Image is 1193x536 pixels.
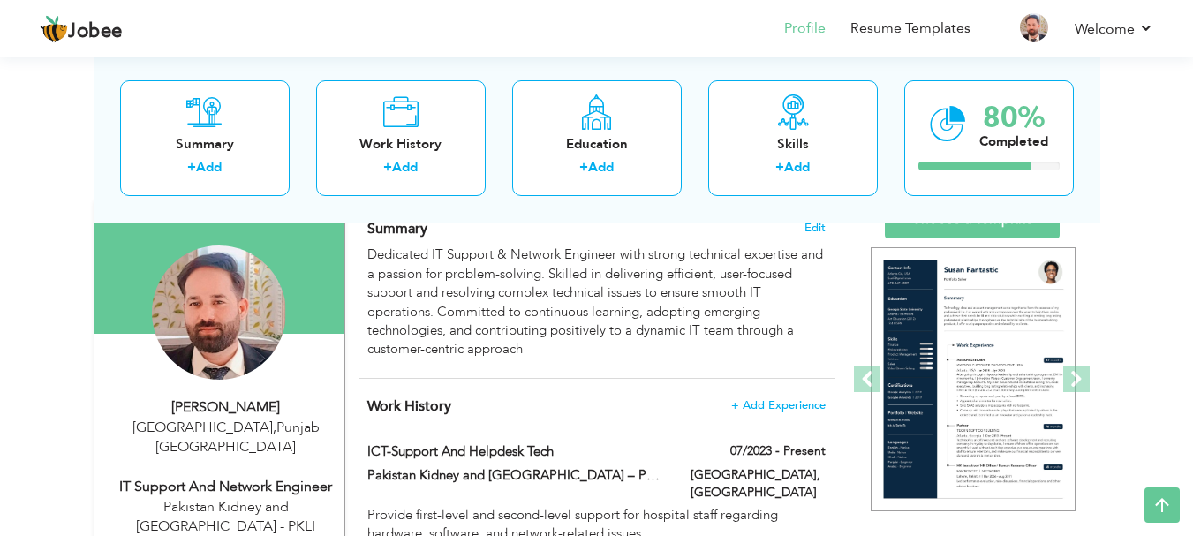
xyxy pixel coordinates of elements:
[196,158,222,176] a: Add
[367,219,427,238] span: Summary
[134,134,276,153] div: Summary
[691,466,826,502] label: [GEOGRAPHIC_DATA], [GEOGRAPHIC_DATA]
[383,158,392,177] label: +
[367,442,664,461] label: ICT-Support and Helpdesk Tech
[730,442,826,460] label: 07/2023 - Present
[108,397,344,418] div: [PERSON_NAME]
[68,22,123,42] span: Jobee
[731,399,826,411] span: + Add Experience
[330,134,472,153] div: Work History
[392,158,418,176] a: Add
[108,418,344,458] div: [GEOGRAPHIC_DATA] Punjab [GEOGRAPHIC_DATA]
[367,220,825,238] h4: Adding a summary is a quick and easy way to highlight your experience and interests.
[579,158,588,177] label: +
[526,134,668,153] div: Education
[722,134,864,153] div: Skills
[108,477,344,497] div: IT Support and Network Engineer
[588,158,614,176] a: Add
[1020,13,1048,42] img: Profile Img
[979,132,1048,150] div: Completed
[367,396,451,416] span: Work History
[367,245,825,359] div: Dedicated IT Support & Network Engineer with strong technical expertise and a passion for problem...
[40,15,68,43] img: jobee.io
[775,158,784,177] label: +
[850,19,970,39] a: Resume Templates
[784,158,810,176] a: Add
[187,158,196,177] label: +
[367,397,825,415] h4: This helps to show the companies you have worked for.
[804,222,826,234] span: Edit
[367,466,664,485] label: Pakistan Kidney and [GEOGRAPHIC_DATA] – PKLI
[40,15,123,43] a: Jobee
[1075,19,1153,40] a: Welcome
[784,19,826,39] a: Profile
[152,245,286,380] img: Naeem Shahzad
[273,418,276,437] span: ,
[979,102,1048,132] div: 80%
